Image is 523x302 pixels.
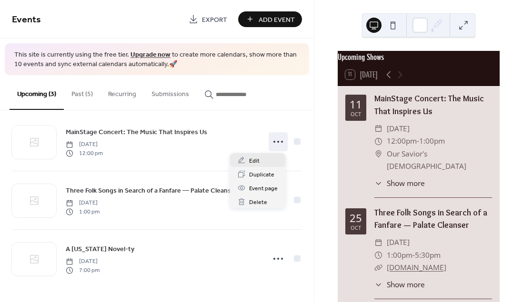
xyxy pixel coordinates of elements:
[249,156,260,166] span: Edit
[66,244,134,254] span: A [US_STATE] Novel-ty
[249,184,278,194] span: Event page
[66,257,100,266] span: [DATE]
[144,75,197,109] button: Submissions
[14,50,300,69] span: This site is currently using the free tier. to create more calendars, show more than 10 events an...
[387,148,492,173] span: Our Savior's [DEMOGRAPHIC_DATA]
[10,75,64,110] button: Upcoming (3)
[66,207,100,216] span: 1:00 pm
[387,236,410,249] span: [DATE]
[66,185,237,196] a: Three Folk Songs in Search of a Fanfare — Palate Cleanser
[419,135,445,147] span: 1:00pm
[374,262,383,274] div: ​
[238,11,302,27] button: Add Event
[338,51,500,63] div: Upcoming Shows
[101,75,144,109] button: Recurring
[181,11,234,27] a: Export
[387,123,410,135] span: [DATE]
[12,10,41,29] span: Events
[387,249,412,262] span: 1:00pm
[350,213,362,223] div: 25
[374,92,492,117] div: MainStage Concert: The Music That Inspires Us
[64,75,101,109] button: Past (5)
[66,186,237,196] span: Three Folk Songs in Search of a Fanfare — Palate Cleanser
[374,249,383,262] div: ​
[66,149,103,157] span: 12:00 pm
[417,135,419,147] span: -
[351,225,361,230] div: Oct
[387,178,425,189] span: Show more
[387,135,417,147] span: 12:00pm
[387,263,446,273] a: [DOMAIN_NAME]
[259,15,295,25] span: Add Event
[66,244,134,254] a: A [US_STATE] Novel-ty
[66,127,207,137] a: MainStage Concert: The Music That Inspires Us
[412,249,415,262] span: -
[66,266,100,274] span: 7:00 pm
[350,99,362,109] div: 11
[374,123,383,135] div: ​
[374,279,425,290] button: ​Show more
[66,127,207,137] span: MainStage Concert: The Music That Inspires Us
[249,170,274,180] span: Duplicate
[374,236,383,249] div: ​
[351,111,361,117] div: Oct
[387,279,425,290] span: Show more
[66,140,103,149] span: [DATE]
[374,148,383,160] div: ​
[374,135,383,147] div: ​
[202,15,227,25] span: Export
[374,178,383,189] div: ​
[249,197,267,207] span: Delete
[374,207,487,230] a: Three Folk Songs in Search of a Fanfare — Palate Cleanser
[131,49,171,61] a: Upgrade now
[374,178,425,189] button: ​Show more
[374,279,383,290] div: ​
[66,199,100,207] span: [DATE]
[415,249,441,262] span: 5:30pm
